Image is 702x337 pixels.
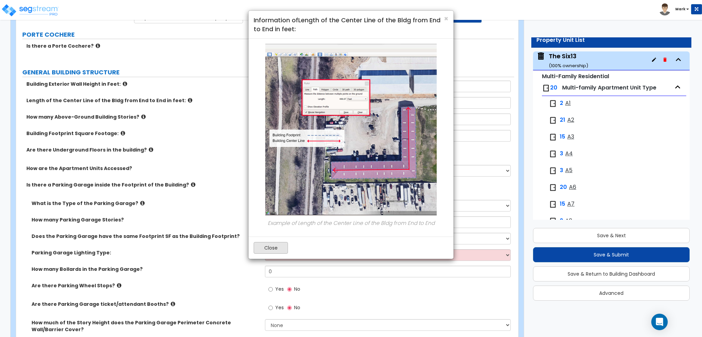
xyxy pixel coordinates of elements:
i: Example of Length of the Center Line of the Bldg from End to End [268,219,435,227]
button: Close [254,242,288,254]
div: Open Intercom Messenger [651,314,668,330]
button: Close [444,15,448,22]
img: building-center-line-03-min.jpg [265,44,437,215]
h4: Information of Length of the Center Line of the Bldg from End to End in feet: [254,16,448,33]
span: × [444,14,448,24]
